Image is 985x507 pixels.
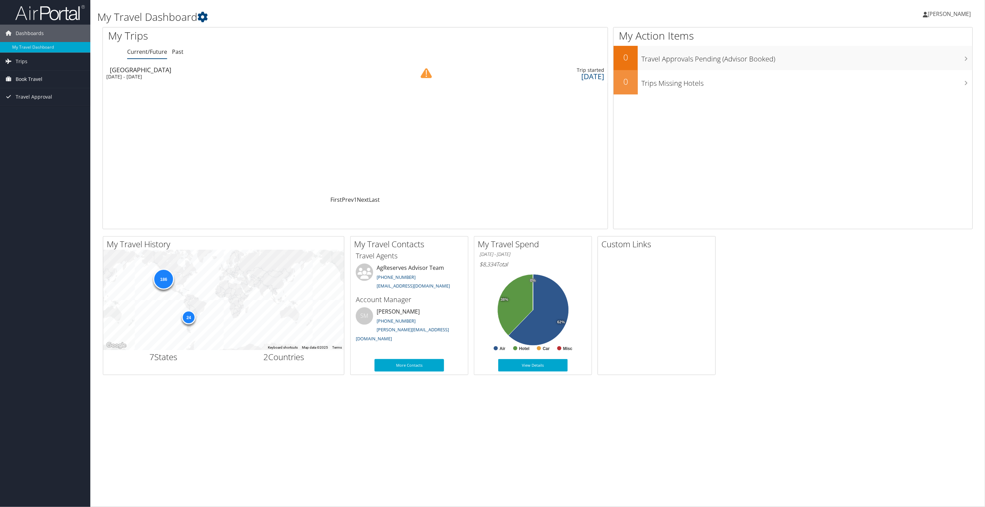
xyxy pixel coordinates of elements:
span: 7 [149,351,154,363]
span: $8,334 [479,260,496,268]
a: [EMAIL_ADDRESS][DOMAIN_NAME] [377,283,450,289]
img: airportal-logo.png [15,5,85,21]
button: Keyboard shortcuts [268,345,298,350]
h3: Travel Agents [356,251,463,261]
h2: 0 [614,76,638,88]
h3: Account Manager [356,295,463,305]
h2: My Travel Contacts [354,238,468,250]
a: Next [357,196,369,203]
h2: Countries [229,351,339,363]
span: Dashboards [16,25,44,42]
a: [PERSON_NAME] [923,3,978,24]
span: 2 [263,351,268,363]
span: Trips [16,53,27,70]
div: [DATE] [471,73,604,80]
h3: Travel Approvals Pending (Advisor Booked) [641,51,972,64]
a: Terms (opens in new tab) [332,346,342,349]
text: Hotel [519,346,530,351]
a: First [330,196,342,203]
h2: Custom Links [601,238,715,250]
h3: Trips Missing Hotels [641,75,972,88]
span: Map data ©2025 [302,346,328,349]
div: [GEOGRAPHIC_DATA] [110,67,386,73]
tspan: 38% [501,298,508,302]
text: Car [543,346,550,351]
a: [PERSON_NAME][EMAIL_ADDRESS][DOMAIN_NAME] [356,326,449,342]
h2: States [108,351,219,363]
a: Prev [342,196,354,203]
span: [PERSON_NAME] [928,10,971,18]
a: 0Travel Approvals Pending (Advisor Booked) [614,46,972,70]
a: [PHONE_NUMBER] [377,274,416,280]
a: [PHONE_NUMBER] [377,318,416,324]
h2: My Travel Spend [478,238,592,250]
div: 24 [182,310,196,324]
li: [PERSON_NAME] [352,307,466,344]
span: Book Travel [16,70,42,88]
tspan: 62% [557,320,565,324]
a: Current/Future [127,48,167,56]
a: Past [172,48,183,56]
h1: My Trips [108,28,392,43]
div: 186 [153,269,174,290]
a: 1 [354,196,357,203]
h2: My Travel History [107,238,344,250]
span: Travel Approval [16,88,52,106]
div: SM [356,307,373,325]
h2: 0 [614,51,638,63]
h6: Total [479,260,586,268]
div: [DATE] - [DATE] [106,74,383,80]
h6: [DATE] - [DATE] [479,251,586,258]
tspan: 0% [530,279,536,283]
text: Air [500,346,506,351]
img: alert-flat-solid-caution.png [421,68,432,79]
text: Misc [563,346,573,351]
li: AgReserves Advisor Team [352,264,466,292]
div: Trip started [471,67,604,73]
a: Open this area in Google Maps (opens a new window) [105,341,128,350]
img: Google [105,341,128,350]
a: More Contacts [375,359,444,372]
a: Last [369,196,380,203]
a: 0Trips Missing Hotels [614,70,972,94]
a: View Details [498,359,568,372]
h1: My Travel Dashboard [97,10,684,24]
h1: My Action Items [614,28,972,43]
